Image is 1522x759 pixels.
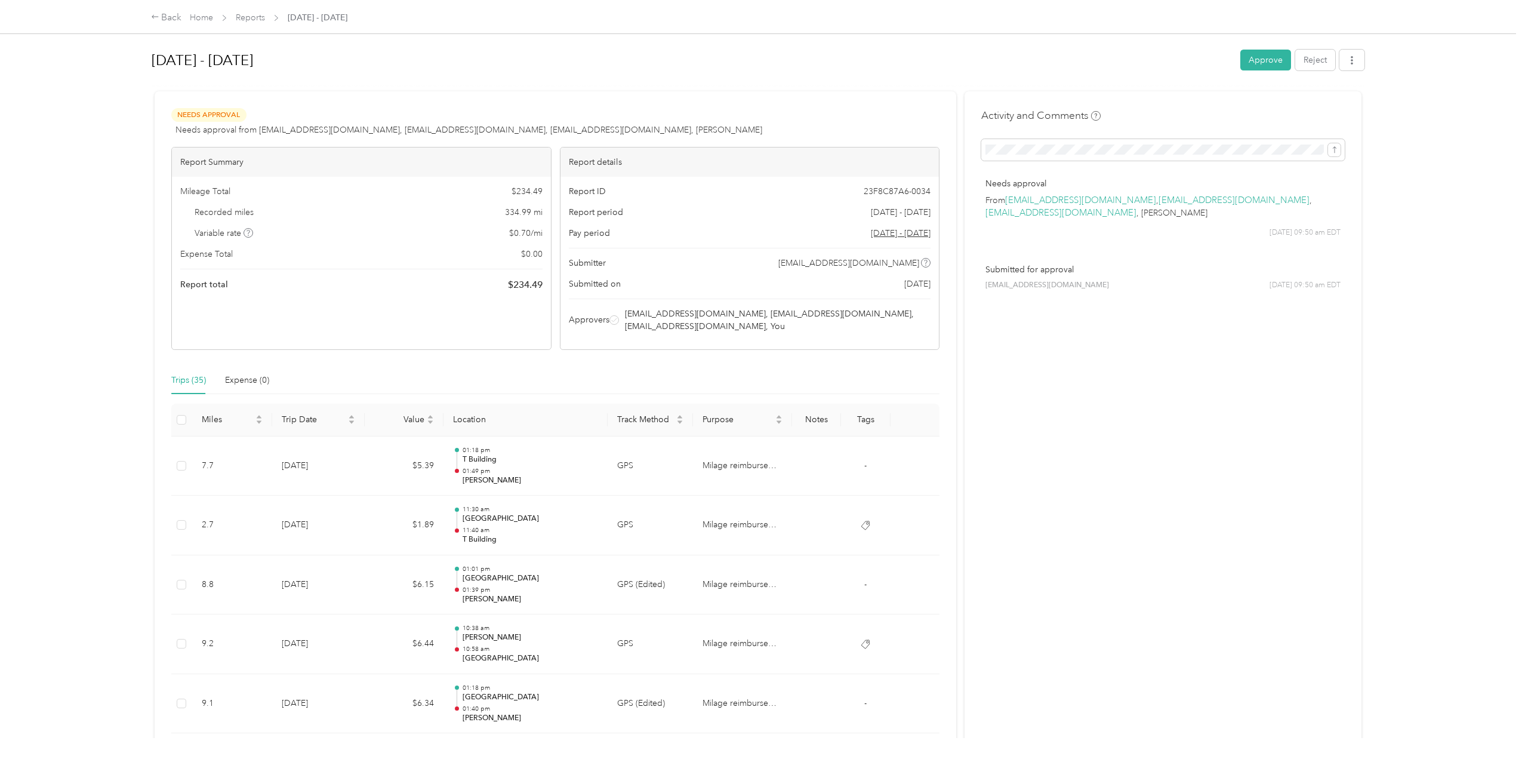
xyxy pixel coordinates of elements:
[272,555,364,615] td: [DATE]
[509,227,543,239] span: $ 0.70 / mi
[272,404,364,437] th: Trip Date
[463,467,598,475] p: 01:49 pm
[1270,228,1341,238] span: [DATE] 09:50 am EDT
[463,645,598,653] p: 10:58 am
[864,698,867,708] span: -
[192,496,272,555] td: 2.7
[365,437,443,496] td: $5.39
[521,248,543,260] span: $ 0.00
[365,496,443,555] td: $1.89
[463,446,598,454] p: 01:18 pm
[625,308,929,333] span: [EMAIL_ADDRESS][DOMAIN_NAME], [EMAIL_ADDRESS][DOMAIN_NAME], [EMAIL_ADDRESS][DOMAIN_NAME], You
[236,13,265,23] a: Reports
[195,227,253,239] span: Variable rate
[463,526,598,534] p: 11:40 am
[192,437,272,496] td: 7.7
[608,555,693,615] td: GPS (Edited)
[365,674,443,734] td: $6.34
[508,278,543,292] span: $ 234.49
[864,185,931,198] span: 23F8C87A6-0034
[463,514,598,524] p: [GEOGRAPHIC_DATA]
[871,227,931,239] span: Go to pay period
[608,404,693,437] th: Track Method
[871,206,931,219] span: [DATE] - [DATE]
[171,374,206,387] div: Trips (35)
[569,206,623,219] span: Report period
[463,705,598,713] p: 01:40 pm
[608,496,693,555] td: GPS
[693,496,791,555] td: Milage reimbursement for work
[693,437,791,496] td: Milage reimbursement for work
[463,713,598,724] p: [PERSON_NAME]
[1270,280,1341,291] span: [DATE] 09:50 am EDT
[463,573,598,584] p: [GEOGRAPHIC_DATA]
[180,278,228,291] span: Report total
[180,248,233,260] span: Expense Total
[693,674,791,734] td: Milage reimbursement for work
[463,632,598,643] p: [PERSON_NAME]
[365,555,443,615] td: $6.15
[272,437,364,496] td: [DATE]
[443,404,608,437] th: Location
[463,594,598,605] p: [PERSON_NAME]
[617,414,674,425] span: Track Method
[192,614,272,674] td: 9.2
[985,177,1341,190] p: Needs approval
[1159,195,1310,206] a: [EMAIL_ADDRESS][DOMAIN_NAME]
[152,46,1233,75] h1: Sep 1 - 30, 2025
[569,257,606,269] span: Submitter
[864,460,867,471] span: -
[463,624,598,632] p: 10:38 am
[693,555,791,615] td: Milage reimbursement for work
[427,413,434,420] span: caret-up
[985,194,1341,219] p: From , , , [PERSON_NAME]
[463,684,598,692] p: 01:18 pm
[272,496,364,555] td: [DATE]
[282,414,345,425] span: Trip Date
[778,257,919,269] span: [EMAIL_ADDRESS][DOMAIN_NAME]
[225,374,269,387] div: Expense (0)
[192,555,272,615] td: 8.8
[985,207,1136,219] a: [EMAIL_ADDRESS][DOMAIN_NAME]
[151,11,182,25] div: Back
[272,614,364,674] td: [DATE]
[202,414,253,425] span: Miles
[348,413,355,420] span: caret-up
[190,13,213,23] a: Home
[374,414,424,425] span: Value
[1240,50,1291,70] button: Approve
[255,413,263,420] span: caret-up
[365,404,443,437] th: Value
[463,505,598,514] p: 11:30 am
[255,419,263,426] span: caret-down
[1295,50,1335,70] button: Reject
[904,278,931,290] span: [DATE]
[348,419,355,426] span: caret-down
[560,148,939,177] div: Report details
[463,692,598,703] p: [GEOGRAPHIC_DATA]
[288,11,347,24] span: [DATE] - [DATE]
[841,404,891,437] th: Tags
[569,314,609,326] span: Approvers
[463,586,598,594] p: 01:39 pm
[775,413,782,420] span: caret-up
[985,280,1109,291] span: [EMAIL_ADDRESS][DOMAIN_NAME]
[171,108,247,122] span: Needs Approval
[608,614,693,674] td: GPS
[195,206,254,219] span: Recorded miles
[693,404,791,437] th: Purpose
[1455,692,1522,759] iframe: Everlance-gr Chat Button Frame
[775,419,782,426] span: caret-down
[985,263,1341,276] p: Submitted for approval
[693,614,791,674] td: Milage reimbursement for work
[569,278,621,290] span: Submitted on
[272,674,364,734] td: [DATE]
[864,579,867,589] span: -
[463,454,598,465] p: T Building
[608,437,693,496] td: GPS
[792,404,842,437] th: Notes
[703,414,772,425] span: Purpose
[512,185,543,198] span: $ 234.49
[981,108,1101,123] h4: Activity and Comments
[569,227,610,239] span: Pay period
